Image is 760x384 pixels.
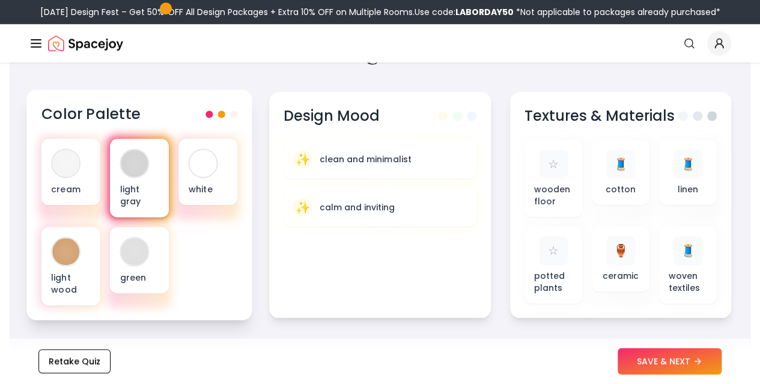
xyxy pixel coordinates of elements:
h3: Color Palette [41,105,141,124]
h2: Your Design Elements [29,39,731,63]
span: ✨ [296,199,311,216]
span: ☆ [548,156,559,172]
p: green [120,271,159,283]
img: Spacejoy Logo [48,31,123,55]
h3: Textures & Materials [524,106,675,126]
p: calm and inviting [320,201,395,213]
button: Retake Quiz [38,349,111,373]
p: woven textiles [669,270,707,294]
button: SAVE & NEXT [618,348,722,374]
a: Spacejoy [48,31,123,55]
span: Use code: [415,6,514,18]
span: ✨ [296,151,311,168]
span: 🏺 [613,242,628,259]
span: 🧵 [680,156,695,172]
p: cotton [606,183,636,195]
p: potted plants [534,270,573,294]
nav: Global [29,24,731,62]
span: *Not applicable to packages already purchased* [514,6,720,18]
p: cream [51,183,90,195]
p: light gray [120,183,159,207]
b: LABORDAY50 [455,6,514,18]
p: clean and minimalist [320,153,411,165]
p: light wood [51,271,90,296]
div: [DATE] Design Fest – Get 50% OFF All Design Packages + Extra 10% OFF on Multiple Rooms. [40,6,720,18]
h3: Design Mood [284,106,380,126]
p: white [189,183,228,195]
p: ceramic [603,270,639,282]
span: ☆ [548,242,559,259]
span: 🧵 [680,242,695,259]
span: 🧵 [613,156,628,172]
p: linen [678,183,698,195]
p: wooden floor [534,183,573,207]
